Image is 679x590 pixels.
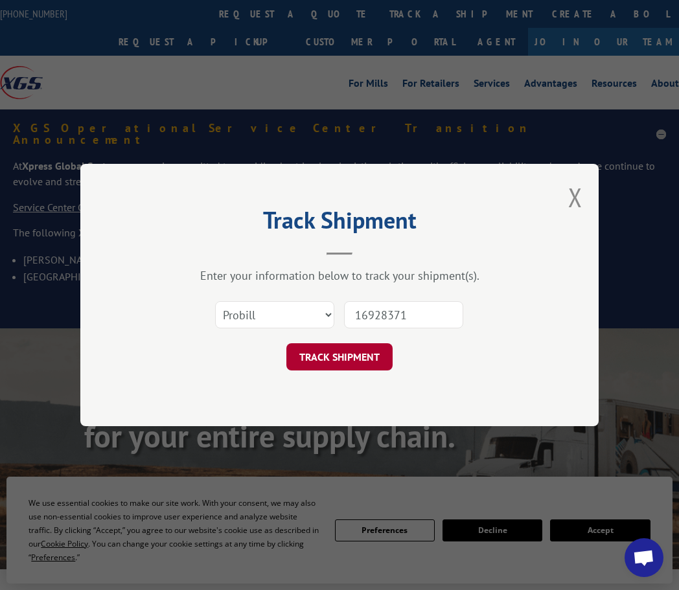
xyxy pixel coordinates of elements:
div: Enter your information below to track your shipment(s). [145,268,534,283]
button: TRACK SHIPMENT [286,343,393,370]
button: Close modal [568,180,582,214]
a: Open chat [625,538,663,577]
h2: Track Shipment [145,211,534,236]
input: Number(s) [344,301,463,328]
